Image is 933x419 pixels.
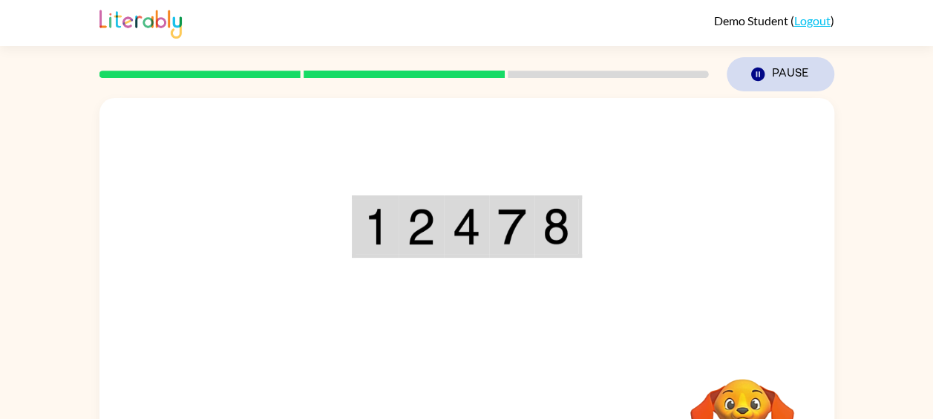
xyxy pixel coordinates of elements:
[364,208,390,245] img: 1
[99,6,182,39] img: Literably
[497,208,526,245] img: 7
[407,208,435,245] img: 2
[543,208,569,245] img: 8
[714,13,790,27] span: Demo Student
[714,13,834,27] div: ( )
[794,13,831,27] a: Logout
[727,57,834,91] button: Pause
[452,208,480,245] img: 4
